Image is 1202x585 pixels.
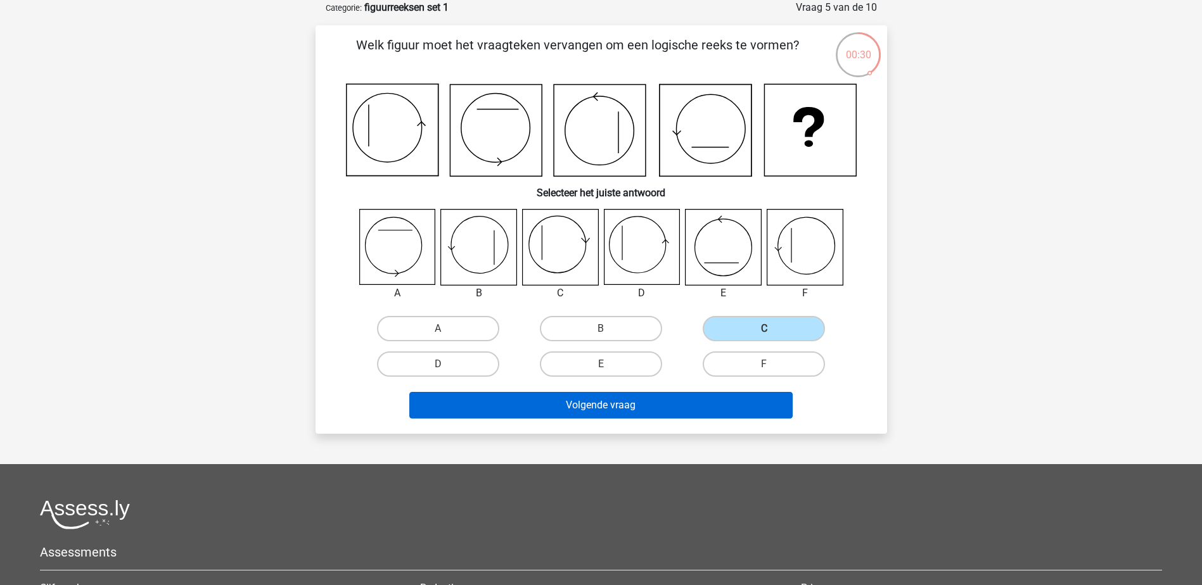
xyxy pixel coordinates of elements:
[40,544,1162,560] h5: Assessments
[431,286,527,301] div: B
[675,286,771,301] div: E
[703,351,825,377] label: F
[377,316,499,341] label: A
[594,286,690,301] div: D
[513,286,608,301] div: C
[377,351,499,377] label: D
[409,392,793,418] button: Volgende vraag
[40,500,130,529] img: Assessly logo
[350,286,445,301] div: A
[757,286,853,301] div: F
[364,1,449,13] strong: figuurreeksen set 1
[540,316,662,341] label: B
[326,3,362,13] small: Categorie:
[703,316,825,341] label: C
[336,177,867,199] h6: Selecteer het juiste antwoord
[540,351,662,377] label: E
[834,31,882,63] div: 00:30
[336,35,819,73] p: Welk figuur moet het vraagteken vervangen om een logische reeks te vormen?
